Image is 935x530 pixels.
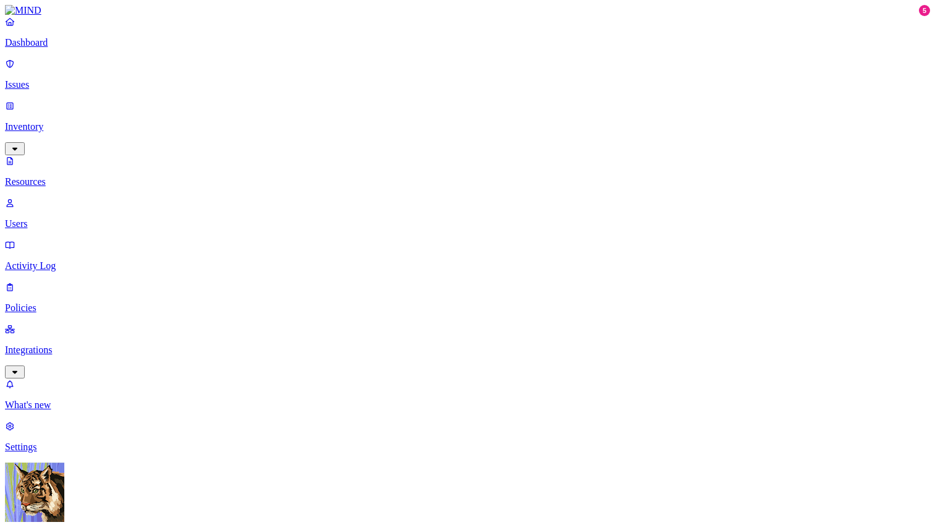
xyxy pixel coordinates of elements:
a: Dashboard [5,16,930,48]
p: What's new [5,400,930,411]
a: What's new [5,378,930,411]
p: Inventory [5,121,930,132]
p: Dashboard [5,37,930,48]
p: Users [5,218,930,229]
p: Settings [5,442,930,453]
p: Activity Log [5,260,930,271]
a: Issues [5,58,930,90]
img: MIND [5,5,41,16]
p: Policies [5,302,930,314]
a: Settings [5,421,930,453]
a: Resources [5,155,930,187]
a: MIND [5,5,930,16]
a: Activity Log [5,239,930,271]
a: Policies [5,281,930,314]
p: Integrations [5,344,930,356]
img: Vivek Menon [5,463,64,522]
a: Inventory [5,100,930,153]
a: Users [5,197,930,229]
div: 5 [919,5,930,16]
a: Integrations [5,323,930,377]
p: Issues [5,79,930,90]
p: Resources [5,176,930,187]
